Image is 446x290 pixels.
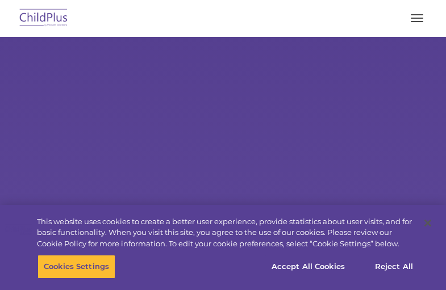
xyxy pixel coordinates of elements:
[359,255,430,279] button: Reject All
[37,216,415,250] div: This website uses cookies to create a better user experience, provide statistics about user visit...
[17,5,70,32] img: ChildPlus by Procare Solutions
[37,255,115,279] button: Cookies Settings
[415,211,440,236] button: Close
[265,255,351,279] button: Accept All Cookies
